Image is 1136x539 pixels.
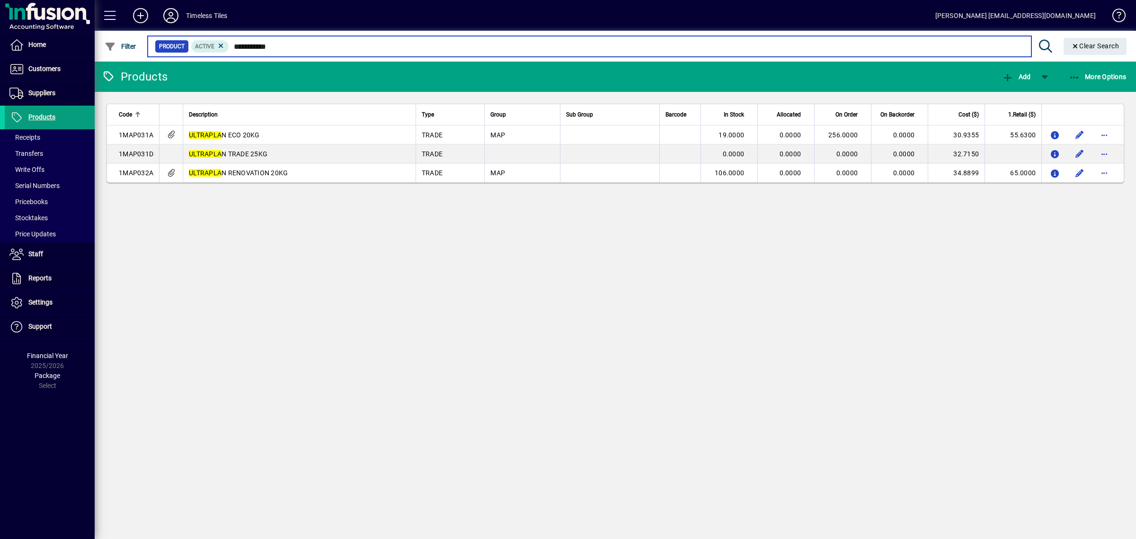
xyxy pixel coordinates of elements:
span: Home [28,41,46,48]
span: 0.0000 [723,150,745,158]
em: PLA [209,150,222,158]
button: Filter [102,38,139,55]
div: Type [422,109,479,120]
span: Customers [28,65,61,72]
span: Package [35,372,60,379]
td: 34.8899 [928,163,985,182]
em: ULTRA [189,150,209,158]
span: TRADE [422,131,443,139]
button: Edit [1072,165,1087,180]
span: 1MAP031A [119,131,153,139]
span: Settings [28,298,53,306]
a: Serial Numbers [5,178,95,194]
span: 0.0000 [893,131,915,139]
span: More Options [1069,73,1127,81]
a: Write Offs [5,162,95,178]
span: Code [119,109,132,120]
a: Support [5,315,95,339]
a: Staff [5,243,95,266]
span: In Stock [724,109,744,120]
span: Sub Group [566,109,593,120]
div: Timeless Tiles [186,8,227,23]
mat-chip: Activation Status: Active [191,40,229,53]
span: Receipts [9,134,40,141]
div: Products [102,69,168,84]
div: On Order [820,109,866,120]
div: Code [119,109,153,120]
button: More Options [1066,68,1129,85]
span: N ECO 20KG [189,131,260,139]
div: Barcode [666,109,695,120]
div: [PERSON_NAME] [EMAIL_ADDRESS][DOMAIN_NAME] [935,8,1096,23]
em: ULTRA [189,131,209,139]
a: Customers [5,57,95,81]
span: N TRADE 25KG [189,150,267,158]
button: Add [125,7,156,24]
span: Financial Year [27,352,68,359]
em: PLA [209,131,222,139]
span: Group [490,109,506,120]
td: 30.9355 [928,126,985,144]
button: More options [1097,127,1112,143]
td: 65.0000 [985,163,1041,182]
a: Receipts [5,129,95,145]
span: 1MAP032A [119,169,153,177]
a: Suppliers [5,81,95,105]
span: Staff [28,250,43,258]
a: Transfers [5,145,95,162]
span: Serial Numbers [9,182,60,189]
span: On Backorder [880,109,914,120]
span: MAP [490,131,505,139]
button: Edit [1072,146,1087,162]
span: Support [28,323,52,330]
span: 0.0000 [893,169,915,177]
button: More options [1097,146,1112,162]
span: Description [189,109,218,120]
div: Group [490,109,554,120]
span: N RENOVATION 20KG [189,169,288,177]
span: Stocktakes [9,214,48,222]
div: Description [189,109,410,120]
span: Filter [105,43,136,50]
span: Active [195,43,214,50]
span: Product [159,42,185,51]
span: 19.0000 [719,131,744,139]
a: Settings [5,291,95,314]
a: Knowledge Base [1105,2,1124,33]
div: Allocated [763,109,809,120]
span: Type [422,109,434,120]
span: TRADE [422,169,443,177]
button: More options [1097,165,1112,180]
span: On Order [835,109,858,120]
span: 0.0000 [893,150,915,158]
a: Reports [5,267,95,290]
span: 256.0000 [828,131,858,139]
span: Cost ($) [958,109,979,120]
td: 55.6300 [985,126,1041,144]
span: Allocated [777,109,801,120]
span: Add [1002,73,1030,81]
span: 1.Retail ($) [1008,109,1036,120]
span: TRADE [422,150,443,158]
span: 0.0000 [836,150,858,158]
span: 0.0000 [780,131,801,139]
div: In Stock [707,109,753,120]
span: 1MAP031D [119,150,153,158]
a: Home [5,33,95,57]
em: ULTRA [189,169,209,177]
td: 32.7150 [928,144,985,163]
span: Suppliers [28,89,55,97]
span: Pricebooks [9,198,48,206]
span: Transfers [9,150,43,157]
span: Barcode [666,109,686,120]
span: Products [28,113,55,121]
span: Reports [28,274,52,282]
a: Pricebooks [5,194,95,210]
div: Sub Group [566,109,654,120]
span: 0.0000 [780,150,801,158]
span: 106.0000 [715,169,744,177]
button: Add [1000,68,1033,85]
div: On Backorder [877,109,923,120]
span: 0.0000 [780,169,801,177]
a: Price Updates [5,226,95,242]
